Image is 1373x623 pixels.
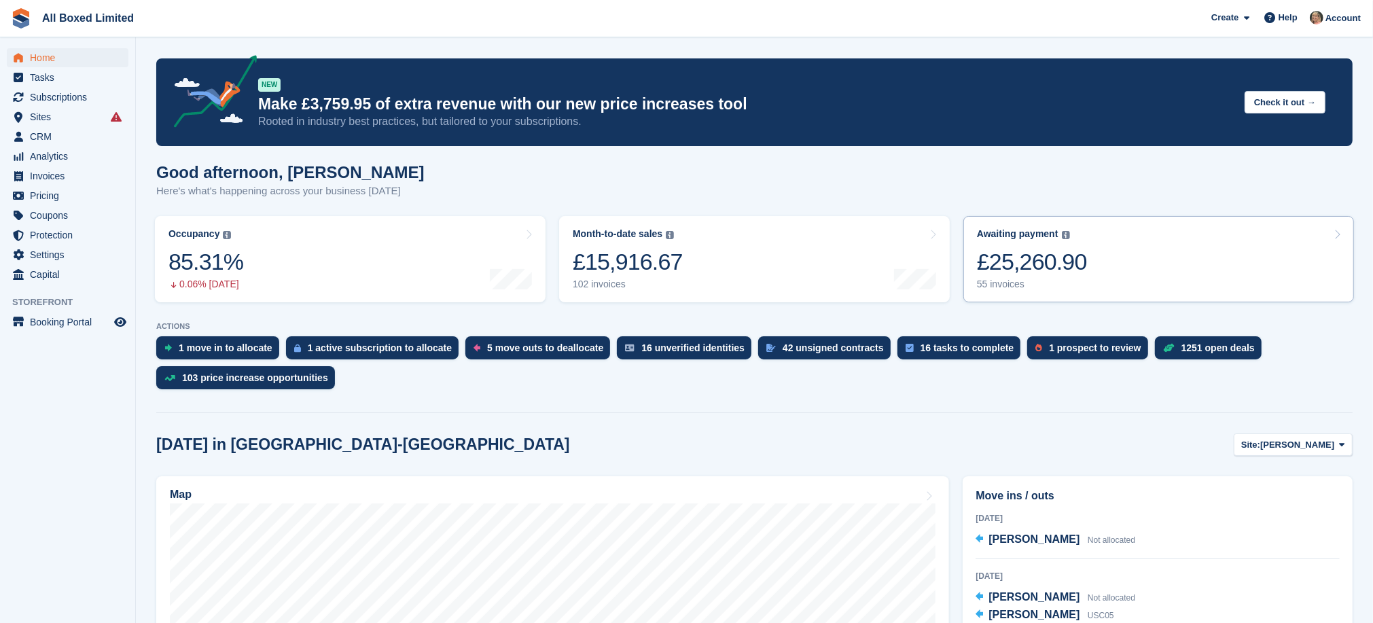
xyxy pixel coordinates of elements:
a: 42 unsigned contracts [758,336,897,366]
a: 5 move outs to deallocate [465,336,617,366]
div: 55 invoices [977,279,1087,290]
span: Sites [30,107,111,126]
img: icon-info-grey-7440780725fd019a000dd9b08b2336e03edf1995a4989e88bcd33f0948082b44.svg [1062,231,1070,239]
img: move_outs_to_deallocate_icon-f764333ba52eb49d3ac5e1228854f67142a1ed5810a6f6cc68b1a99e826820c5.svg [474,344,480,352]
a: menu [7,226,128,245]
a: menu [7,245,128,264]
span: [PERSON_NAME] [1260,438,1334,452]
div: 16 tasks to complete [921,342,1014,353]
span: Site: [1241,438,1260,452]
a: 103 price increase opportunities [156,366,342,396]
a: menu [7,107,128,126]
a: 1 active subscription to allocate [286,336,465,366]
img: move_ins_to_allocate_icon-fdf77a2bb77ea45bf5b3d319d69a93e2d87916cf1d5bf7949dd705db3b84f3ca.svg [164,344,172,352]
h2: Map [170,488,192,501]
span: Pricing [30,186,111,205]
span: Booking Portal [30,313,111,332]
a: menu [7,147,128,166]
p: ACTIONS [156,322,1353,331]
span: CRM [30,127,111,146]
div: 1 prospect to review [1049,342,1141,353]
img: active_subscription_to_allocate_icon-d502201f5373d7db506a760aba3b589e785aa758c864c3986d89f69b8ff3... [294,344,301,353]
span: Capital [30,265,111,284]
p: Rooted in industry best practices, but tailored to your subscriptions. [258,114,1234,129]
span: Account [1325,12,1361,25]
span: Subscriptions [30,88,111,107]
span: Settings [30,245,111,264]
div: 85.31% [168,248,243,276]
span: Invoices [30,166,111,185]
a: Occupancy 85.31% 0.06% [DATE] [155,216,546,302]
img: prospect-51fa495bee0391a8d652442698ab0144808aea92771e9ea1ae160a38d050c398.svg [1035,344,1042,352]
a: Month-to-date sales £15,916.67 102 invoices [559,216,950,302]
img: icon-info-grey-7440780725fd019a000dd9b08b2336e03edf1995a4989e88bcd33f0948082b44.svg [223,231,231,239]
p: Here's what's happening across your business [DATE] [156,183,425,199]
span: [PERSON_NAME] [988,591,1080,603]
img: stora-icon-8386f47178a22dfd0bd8f6a31ec36ba5ce8667c1dd55bd0f319d3a0aa187defe.svg [11,8,31,29]
span: Not allocated [1088,593,1135,603]
div: Awaiting payment [977,228,1058,240]
div: 103 price increase opportunities [182,372,328,383]
h2: [DATE] in [GEOGRAPHIC_DATA]-[GEOGRAPHIC_DATA] [156,435,570,454]
i: Smart entry sync failures have occurred [111,111,122,122]
div: 1 move in to allocate [179,342,272,353]
a: menu [7,186,128,205]
span: Analytics [30,147,111,166]
div: 1 active subscription to allocate [308,342,452,353]
img: Sandie Mills [1310,11,1323,24]
img: task-75834270c22a3079a89374b754ae025e5fb1db73e45f91037f5363f120a921f8.svg [906,344,914,352]
div: Occupancy [168,228,219,240]
span: USC05 [1088,611,1114,620]
img: icon-info-grey-7440780725fd019a000dd9b08b2336e03edf1995a4989e88bcd33f0948082b44.svg [666,231,674,239]
img: price_increase_opportunities-93ffe204e8149a01c8c9dc8f82e8f89637d9d84a8eef4429ea346261dce0b2c0.svg [164,375,175,381]
a: menu [7,48,128,67]
span: Protection [30,226,111,245]
a: menu [7,265,128,284]
div: 0.06% [DATE] [168,279,243,290]
a: Preview store [112,314,128,330]
span: Help [1279,11,1298,24]
img: price-adjustments-announcement-icon-8257ccfd72463d97f412b2fc003d46551f7dbcb40ab6d574587a9cd5c0d94... [162,55,257,132]
div: 102 invoices [573,279,683,290]
span: Coupons [30,206,111,225]
div: Month-to-date sales [573,228,662,240]
a: Awaiting payment £25,260.90 55 invoices [963,216,1354,302]
img: deal-1b604bf984904fb50ccaf53a9ad4b4a5d6e5aea283cecdc64d6e3604feb123c2.svg [1163,343,1175,353]
h2: Move ins / outs [976,488,1340,504]
a: 16 tasks to complete [897,336,1028,366]
div: 1251 open deals [1181,342,1255,353]
div: [DATE] [976,570,1340,582]
div: 16 unverified identities [641,342,745,353]
a: 16 unverified identities [617,336,758,366]
a: menu [7,206,128,225]
span: Home [30,48,111,67]
a: menu [7,88,128,107]
button: Site: [PERSON_NAME] [1234,433,1353,456]
a: menu [7,166,128,185]
div: [DATE] [976,512,1340,524]
img: contract_signature_icon-13c848040528278c33f63329250d36e43548de30e8caae1d1a13099fd9432cc5.svg [766,344,776,352]
div: 5 move outs to deallocate [487,342,603,353]
span: Tasks [30,68,111,87]
a: [PERSON_NAME] Not allocated [976,531,1135,549]
a: 1 move in to allocate [156,336,286,366]
a: menu [7,313,128,332]
div: 42 unsigned contracts [783,342,884,353]
p: Make £3,759.95 of extra revenue with our new price increases tool [258,94,1234,114]
div: £25,260.90 [977,248,1087,276]
span: [PERSON_NAME] [988,533,1080,545]
a: All Boxed Limited [37,7,139,29]
span: Create [1211,11,1238,24]
span: Not allocated [1088,535,1135,545]
a: menu [7,68,128,87]
button: Check it out → [1245,91,1325,113]
a: 1 prospect to review [1027,336,1154,366]
a: menu [7,127,128,146]
div: NEW [258,78,281,92]
a: [PERSON_NAME] Not allocated [976,589,1135,607]
img: verify_identity-adf6edd0f0f0b5bbfe63781bf79b02c33cf7c696d77639b501bdc392416b5a36.svg [625,344,635,352]
span: [PERSON_NAME] [988,609,1080,620]
div: £15,916.67 [573,248,683,276]
span: Storefront [12,296,135,309]
h1: Good afternoon, [PERSON_NAME] [156,163,425,181]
